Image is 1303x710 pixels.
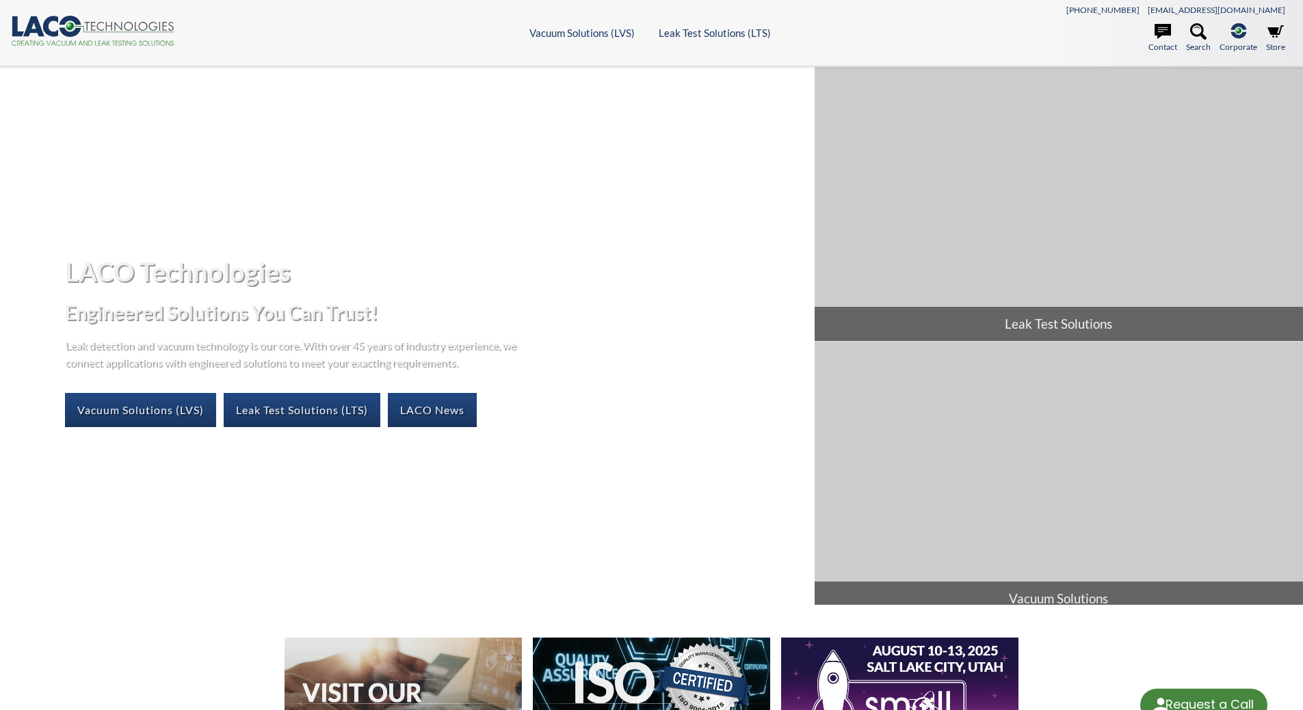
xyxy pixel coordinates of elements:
[65,336,523,371] p: Leak detection and vacuum technology is our core. With over 45 years of industry experience, we c...
[529,27,635,39] a: Vacuum Solutions (LVS)
[224,393,380,427] a: Leak Test Solutions (LTS)
[65,255,803,288] h1: LACO Technologies
[65,393,216,427] a: Vacuum Solutions (LVS)
[1220,40,1257,53] span: Corporate
[659,27,771,39] a: Leak Test Solutions (LTS)
[1066,5,1140,15] a: [PHONE_NUMBER]
[1148,5,1285,15] a: [EMAIL_ADDRESS][DOMAIN_NAME]
[1266,23,1285,53] a: Store
[815,67,1303,341] a: Leak Test Solutions
[65,300,803,325] h2: Engineered Solutions You Can Trust!
[1148,23,1177,53] a: Contact
[815,582,1303,616] span: Vacuum Solutions
[815,307,1303,341] span: Leak Test Solutions
[388,393,477,427] a: LACO News
[1186,23,1211,53] a: Search
[815,342,1303,616] a: Vacuum Solutions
